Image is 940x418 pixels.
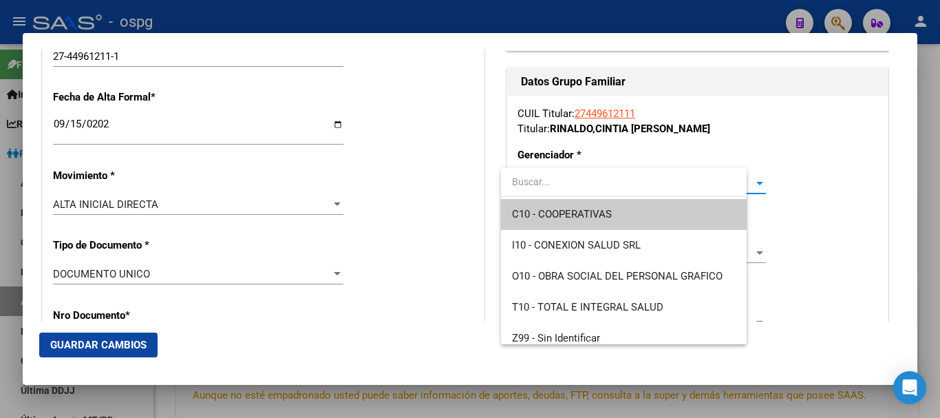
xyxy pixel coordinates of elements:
span: C10 - COOPERATIVAS [512,208,612,220]
input: dropdown search [501,167,746,196]
span: O10 - OBRA SOCIAL DEL PERSONAL GRAFICO [512,270,723,282]
span: T10 - TOTAL E INTEGRAL SALUD [512,301,663,313]
span: I10 - CONEXION SALUD SRL [512,239,641,251]
span: Z99 - Sin Identificar [512,332,600,344]
div: Open Intercom Messenger [893,371,926,404]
